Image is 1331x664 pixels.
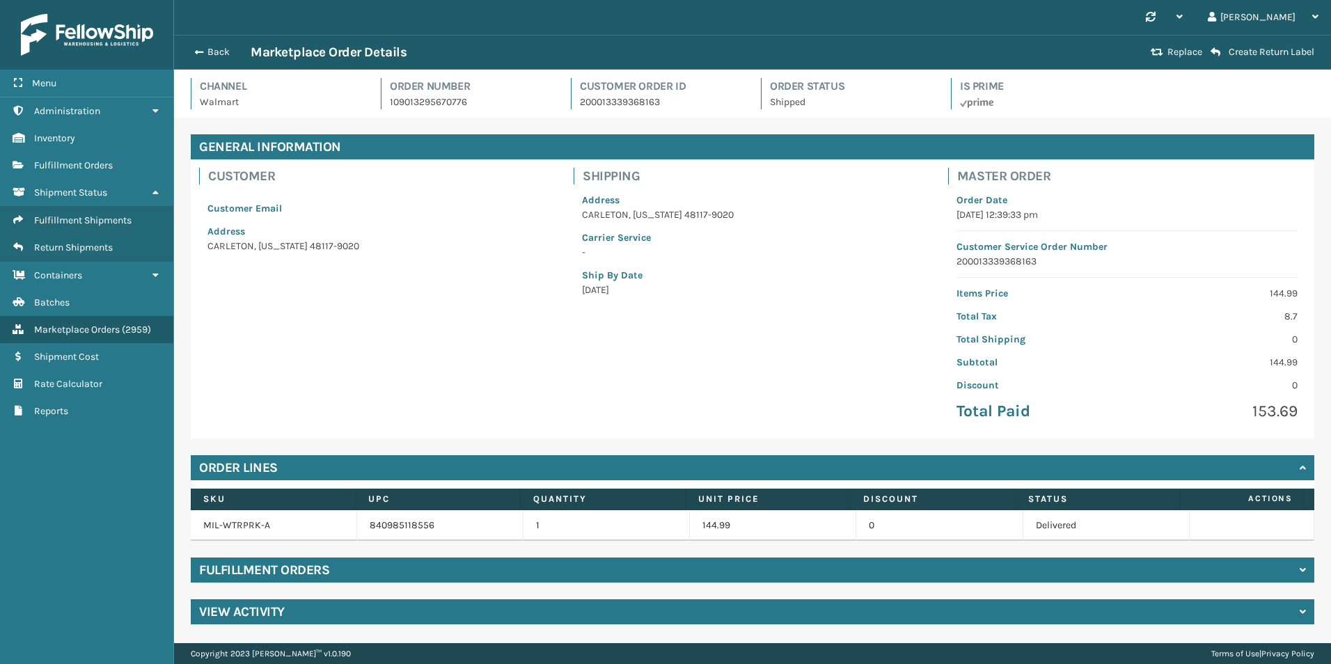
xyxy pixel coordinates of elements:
[199,562,329,578] h4: Fulfillment Orders
[1206,46,1318,58] button: Create Return Label
[956,239,1298,254] p: Customer Service Order Number
[956,401,1119,422] p: Total Paid
[1185,487,1301,510] span: Actions
[208,168,557,184] h4: Customer
[34,159,113,171] span: Fulfillment Orders
[533,493,672,505] label: Quantity
[582,268,923,283] p: Ship By Date
[1211,649,1259,658] a: Terms of Use
[1135,355,1298,370] p: 144.99
[582,283,923,297] p: [DATE]
[34,187,107,198] span: Shipment Status
[856,510,1023,541] td: 0
[1028,493,1167,505] label: Status
[34,297,70,308] span: Batches
[580,78,744,95] h4: Customer Order Id
[1135,401,1298,422] p: 153.69
[1023,510,1190,541] td: Delivered
[1135,332,1298,347] p: 0
[34,269,82,281] span: Containers
[251,44,407,61] h3: Marketplace Order Details
[1261,649,1314,658] a: Privacy Policy
[34,378,102,390] span: Rate Calculator
[200,95,364,109] p: Walmart
[34,324,120,335] span: Marketplace Orders
[956,355,1119,370] p: Subtotal
[1211,47,1220,58] i: Create Return Label
[207,239,549,253] p: CARLETON , [US_STATE] 48117-9020
[523,510,690,541] td: 1
[199,603,285,620] h4: View Activity
[583,168,931,184] h4: Shipping
[207,226,245,237] span: Address
[390,95,554,109] p: 109013295670776
[956,286,1119,301] p: Items Price
[368,493,507,505] label: UPC
[200,78,364,95] h4: Channel
[357,510,523,541] td: 840985118556
[956,332,1119,347] p: Total Shipping
[32,77,56,89] span: Menu
[1135,309,1298,324] p: 8.7
[960,78,1124,95] h4: Is Prime
[582,194,620,206] span: Address
[187,46,251,58] button: Back
[1151,47,1163,57] i: Replace
[34,214,132,226] span: Fulfillment Shipments
[1135,286,1298,301] p: 144.99
[956,193,1298,207] p: Order Date
[34,351,99,363] span: Shipment Cost
[34,105,100,117] span: Administration
[390,78,554,95] h4: Order Number
[582,230,923,245] p: Carrier Service
[690,510,856,541] td: 144.99
[698,493,837,505] label: Unit Price
[21,14,153,56] img: logo
[191,134,1314,159] h4: General Information
[957,168,1306,184] h4: Master Order
[582,207,923,222] p: CARLETON , [US_STATE] 48117-9020
[956,378,1119,393] p: Discount
[770,95,934,109] p: Shipped
[582,245,923,260] p: -
[1147,46,1206,58] button: Replace
[34,132,75,144] span: Inventory
[956,309,1119,324] p: Total Tax
[34,405,68,417] span: Reports
[1211,643,1314,664] div: |
[956,254,1298,269] p: 200013339368163
[580,95,744,109] p: 200013339368163
[1135,378,1298,393] p: 0
[199,459,278,476] h4: Order Lines
[191,643,351,664] p: Copyright 2023 [PERSON_NAME]™ v 1.0.190
[203,519,270,531] a: MIL-WTRPRK-A
[770,78,934,95] h4: Order Status
[863,493,1002,505] label: Discount
[956,207,1298,222] p: [DATE] 12:39:33 pm
[34,242,113,253] span: Return Shipments
[122,324,151,335] span: ( 2959 )
[207,201,549,216] p: Customer Email
[203,493,342,505] label: SKU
